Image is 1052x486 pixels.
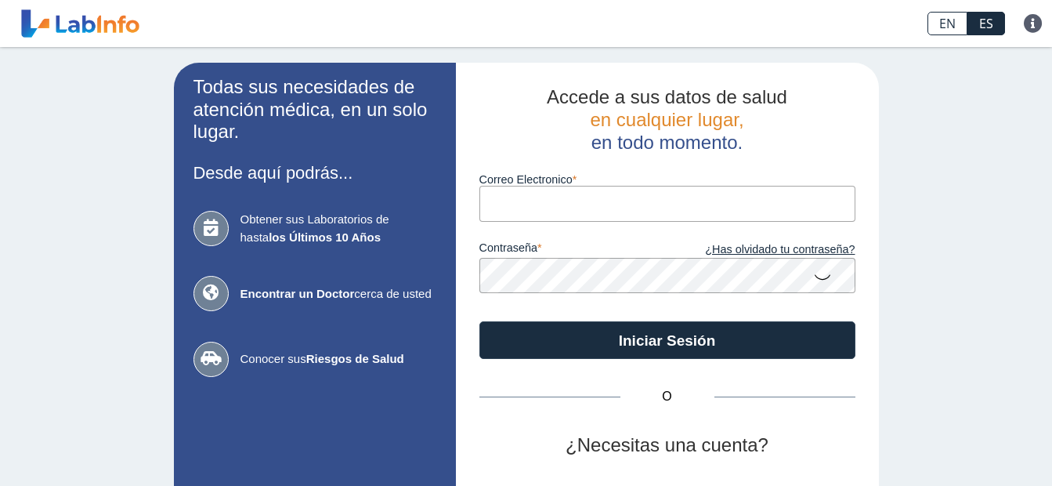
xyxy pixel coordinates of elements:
span: en cualquier lugar, [590,109,743,130]
h2: Todas sus necesidades de atención médica, en un solo lugar. [193,76,436,143]
span: en todo momento. [591,132,743,153]
b: Riesgos de Salud [306,352,404,365]
span: Accede a sus datos de salud [547,86,787,107]
label: Correo Electronico [479,173,855,186]
button: Iniciar Sesión [479,321,855,359]
span: O [620,387,714,406]
h2: ¿Necesitas una cuenta? [479,434,855,457]
span: cerca de usted [240,285,436,303]
iframe: Help widget launcher [913,425,1035,469]
b: Encontrar un Doctor [240,287,355,300]
a: EN [927,12,967,35]
a: ¿Has olvidado tu contraseña? [667,241,855,259]
label: contraseña [479,241,667,259]
span: Conocer sus [240,350,436,368]
h3: Desde aquí podrás... [193,163,436,183]
span: Obtener sus Laboratorios de hasta [240,211,436,246]
b: los Últimos 10 Años [269,230,381,244]
a: ES [967,12,1005,35]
